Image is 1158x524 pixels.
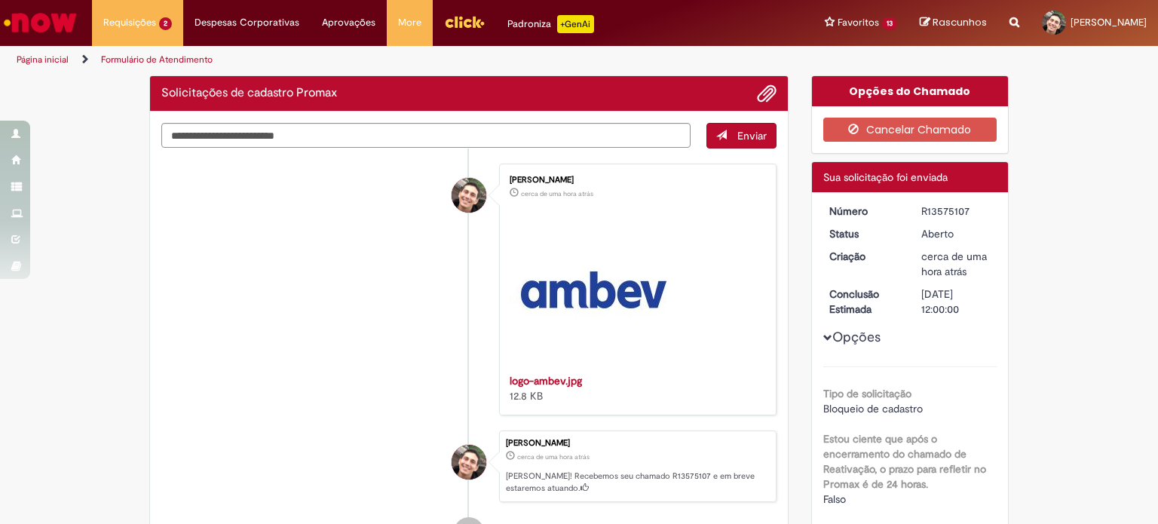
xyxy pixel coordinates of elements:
a: logo-ambev.jpg [510,374,582,388]
span: Enviar [737,129,767,142]
span: More [398,15,421,30]
span: 13 [882,17,897,30]
div: Opções do Chamado [812,76,1009,106]
li: Herbert Siqueira Jacinto [161,431,777,503]
p: +GenAi [557,15,594,33]
span: cerca de uma hora atrás [521,189,593,198]
div: Herbert Siqueira Jacinto [452,445,486,480]
span: Falso [823,492,846,506]
span: Sua solicitação foi enviada [823,170,948,184]
span: Aprovações [322,15,375,30]
div: Padroniza [507,15,594,33]
span: 2 [159,17,172,30]
div: Herbert Siqueira Jacinto [452,178,486,213]
b: Tipo de solicitação [823,387,911,400]
span: Despesas Corporativas [195,15,299,30]
div: [PERSON_NAME] [506,439,768,448]
h2: Solicitações de cadastro Promax Histórico de tíquete [161,87,337,100]
ul: Trilhas de página [11,46,761,74]
span: cerca de uma hora atrás [517,452,590,461]
p: [PERSON_NAME]! Recebemos seu chamado R13575107 e em breve estaremos atuando. [506,470,768,494]
a: Formulário de Atendimento [101,54,213,66]
span: Requisições [103,15,156,30]
dt: Status [818,226,911,241]
a: Página inicial [17,54,69,66]
span: Bloqueio de cadastro [823,402,923,415]
time: 29/09/2025 08:56:09 [921,250,987,278]
span: cerca de uma hora atrás [921,250,987,278]
dt: Conclusão Estimada [818,287,911,317]
span: Rascunhos [933,15,987,29]
div: [PERSON_NAME] [510,176,761,185]
div: Aberto [921,226,991,241]
dt: Criação [818,249,911,264]
button: Enviar [706,123,777,149]
time: 29/09/2025 08:56:07 [521,189,593,198]
div: 12.8 KB [510,373,761,403]
span: [PERSON_NAME] [1071,16,1147,29]
dt: Número [818,204,911,219]
div: 29/09/2025 08:56:09 [921,249,991,279]
img: click_logo_yellow_360x200.png [444,11,485,33]
span: Favoritos [838,15,879,30]
div: R13575107 [921,204,991,219]
div: [DATE] 12:00:00 [921,287,991,317]
button: Cancelar Chamado [823,118,997,142]
a: Rascunhos [920,16,987,30]
textarea: Digite sua mensagem aqui... [161,123,691,149]
img: ServiceNow [2,8,79,38]
time: 29/09/2025 08:56:09 [517,452,590,461]
button: Adicionar anexos [757,84,777,103]
b: Estou ciente que após o encerramento do chamado de Reativação, o prazo para refletir no Promax é ... [823,432,986,491]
